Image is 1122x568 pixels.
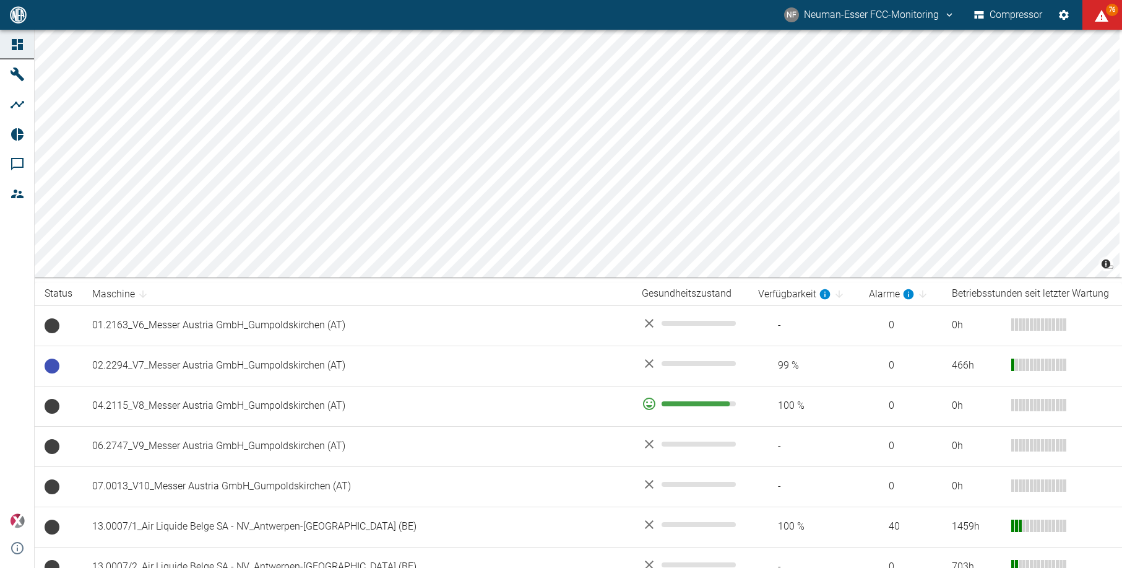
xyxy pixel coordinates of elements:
img: Xplore Logo [10,513,25,528]
span: 76 [1106,4,1118,16]
div: 0 h [952,479,1001,494]
span: 0 [869,399,932,413]
span: 99 % [758,359,849,373]
button: Compressor [972,4,1045,26]
div: berechnet für die letzten 7 Tage [869,287,915,302]
span: Betrieb [45,399,59,414]
span: - [758,479,849,494]
div: No data [642,437,738,452]
th: Gesundheitszustand [632,282,748,305]
span: 0 [869,318,932,333]
span: Keine Daten [45,318,59,333]
td: 06.2747_V9_Messer Austria GmbH_Gumpoldskirchen (AT) [82,426,632,466]
div: No data [642,316,738,331]
span: 0 [869,479,932,494]
div: 0 h [952,318,1001,333]
td: 13.0007/1_Air Liquide Belge SA - NV_Antwerpen-[GEOGRAPHIC_DATA] (BE) [82,507,632,547]
button: Einstellungen [1053,4,1075,26]
div: No data [642,517,738,532]
span: 0 [869,439,932,453]
div: 0 h [952,399,1001,413]
div: 1459 h [952,520,1001,534]
div: 0 h [952,439,1001,453]
span: 100 % [758,399,849,413]
div: No data [642,477,738,492]
span: Keine Daten [45,439,59,454]
span: - [758,439,849,453]
button: fcc-monitoring@neuman-esser.com [782,4,957,26]
span: Keine Daten [45,520,59,535]
td: 02.2294_V7_Messer Austria GmbH_Gumpoldskirchen (AT) [82,346,632,386]
span: Maschine [92,287,151,302]
span: Keine Daten [45,479,59,494]
th: Status [35,282,82,305]
td: 04.2115_V8_Messer Austria GmbH_Gumpoldskirchen (AT) [82,386,632,426]
th: Betriebsstunden seit letzter Wartung [942,282,1122,305]
td: 01.2163_V6_Messer Austria GmbH_Gumpoldskirchen (AT) [82,305,632,346]
span: 40 [869,520,932,534]
canvas: Map [35,30,1120,277]
div: No data [642,356,738,371]
span: Betriebsbereit [45,359,59,374]
td: 07.0013_V10_Messer Austria GmbH_Gumpoldskirchen (AT) [82,466,632,507]
div: berechnet für die letzten 7 Tage [758,287,831,302]
span: 0 [869,359,932,373]
img: logo [9,6,28,23]
span: 100 % [758,520,849,534]
div: NF [784,7,799,22]
div: 92 % [642,396,738,411]
span: - [758,318,849,333]
div: 466 h [952,359,1001,373]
